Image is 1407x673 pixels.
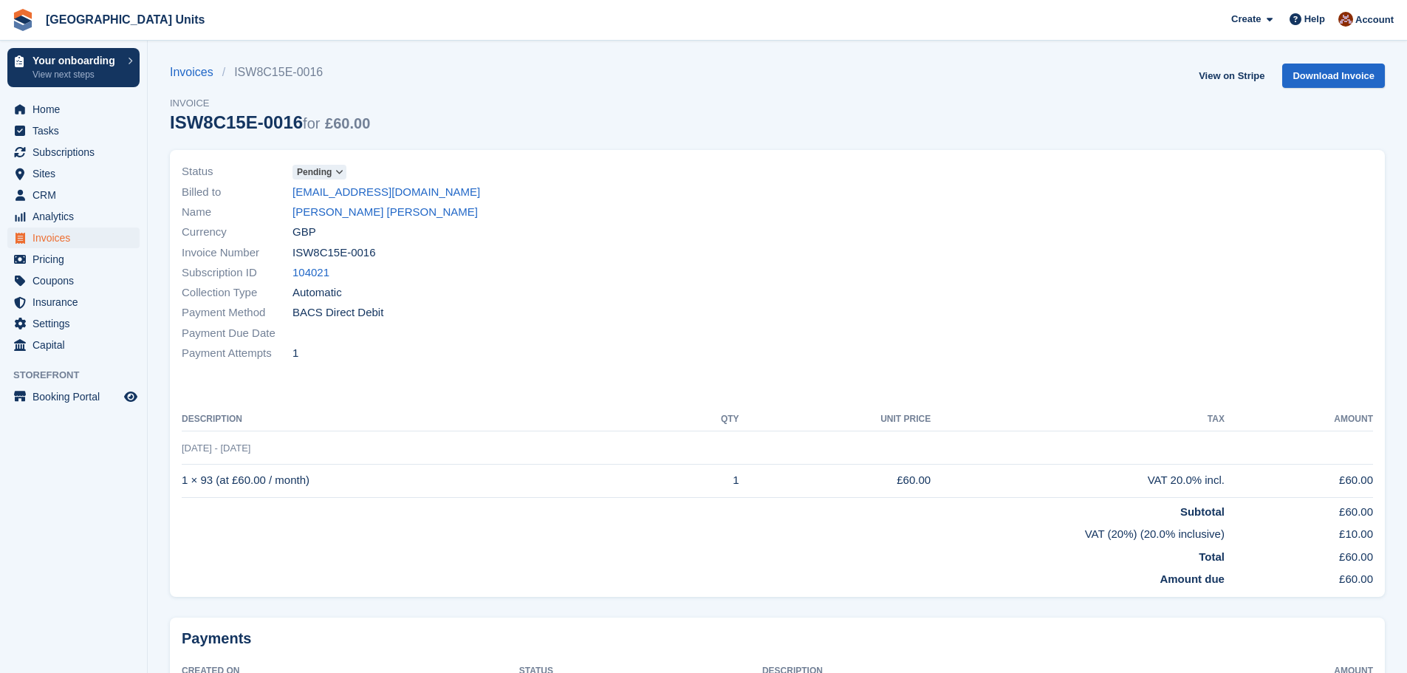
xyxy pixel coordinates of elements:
span: [DATE] - [DATE] [182,443,250,454]
span: Coupons [32,270,121,291]
a: Your onboarding View next steps [7,48,140,87]
span: Booking Portal [32,386,121,407]
div: ISW8C15E-0016 [170,112,370,132]
a: Download Invoice [1282,64,1385,88]
span: Invoice Number [182,245,292,262]
strong: Total [1199,550,1225,563]
td: £60.00 [1225,464,1373,497]
a: [EMAIL_ADDRESS][DOMAIN_NAME] [292,184,480,201]
p: View next steps [32,68,120,81]
span: CRM [32,185,121,205]
a: menu [7,185,140,205]
td: 1 × 93 (at £60.00 / month) [182,464,669,497]
a: [GEOGRAPHIC_DATA] Units [40,7,210,32]
span: Insurance [32,292,121,312]
span: Home [32,99,121,120]
span: Subscriptions [32,142,121,163]
nav: breadcrumbs [170,64,370,81]
a: menu [7,313,140,334]
a: menu [7,120,140,141]
a: menu [7,335,140,355]
a: menu [7,249,140,270]
span: Automatic [292,284,342,301]
th: QTY [669,408,739,431]
a: 104021 [292,264,329,281]
a: menu [7,206,140,227]
a: [PERSON_NAME] [PERSON_NAME] [292,204,478,221]
td: £60.00 [1225,543,1373,566]
a: menu [7,386,140,407]
span: Sites [32,163,121,184]
span: Payment Attempts [182,345,292,362]
strong: Subtotal [1180,505,1225,518]
a: menu [7,142,140,163]
a: Pending [292,163,346,180]
a: menu [7,292,140,312]
span: Tasks [32,120,121,141]
span: Subscription ID [182,264,292,281]
td: VAT (20%) (20.0% inclusive) [182,520,1225,543]
span: GBP [292,224,316,241]
a: menu [7,270,140,291]
span: Invoice [170,96,370,111]
span: Settings [32,313,121,334]
span: Invoices [32,228,121,248]
a: menu [7,99,140,120]
a: Invoices [170,64,222,81]
td: £10.00 [1225,520,1373,543]
span: Storefront [13,368,147,383]
a: Preview store [122,388,140,406]
h2: Payments [182,629,1373,648]
span: Status [182,163,292,180]
span: for [303,115,320,131]
span: Payment Due Date [182,325,292,342]
strong: Amount due [1160,573,1225,585]
span: Pricing [32,249,121,270]
a: menu [7,228,140,248]
span: ISW8C15E-0016 [292,245,376,262]
a: menu [7,163,140,184]
img: stora-icon-8386f47178a22dfd0bd8f6a31ec36ba5ce8667c1dd55bd0f319d3a0aa187defe.svg [12,9,34,31]
span: Collection Type [182,284,292,301]
th: Description [182,408,669,431]
span: Create [1231,12,1261,27]
td: 1 [669,464,739,497]
p: Your onboarding [32,55,120,66]
span: £60.00 [325,115,370,131]
span: Pending [297,165,332,179]
span: BACS Direct Debit [292,304,383,321]
td: £60.00 [1225,565,1373,588]
th: Unit Price [739,408,931,431]
a: View on Stripe [1193,64,1270,88]
span: Capital [32,335,121,355]
span: Account [1355,13,1394,27]
span: Billed to [182,184,292,201]
img: Laura Clinnick [1338,12,1353,27]
span: 1 [292,345,298,362]
td: £60.00 [1225,497,1373,520]
span: Payment Method [182,304,292,321]
td: £60.00 [739,464,931,497]
th: Amount [1225,408,1373,431]
span: Help [1304,12,1325,27]
th: Tax [931,408,1225,431]
span: Name [182,204,292,221]
div: VAT 20.0% incl. [931,472,1225,489]
span: Analytics [32,206,121,227]
span: Currency [182,224,292,241]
